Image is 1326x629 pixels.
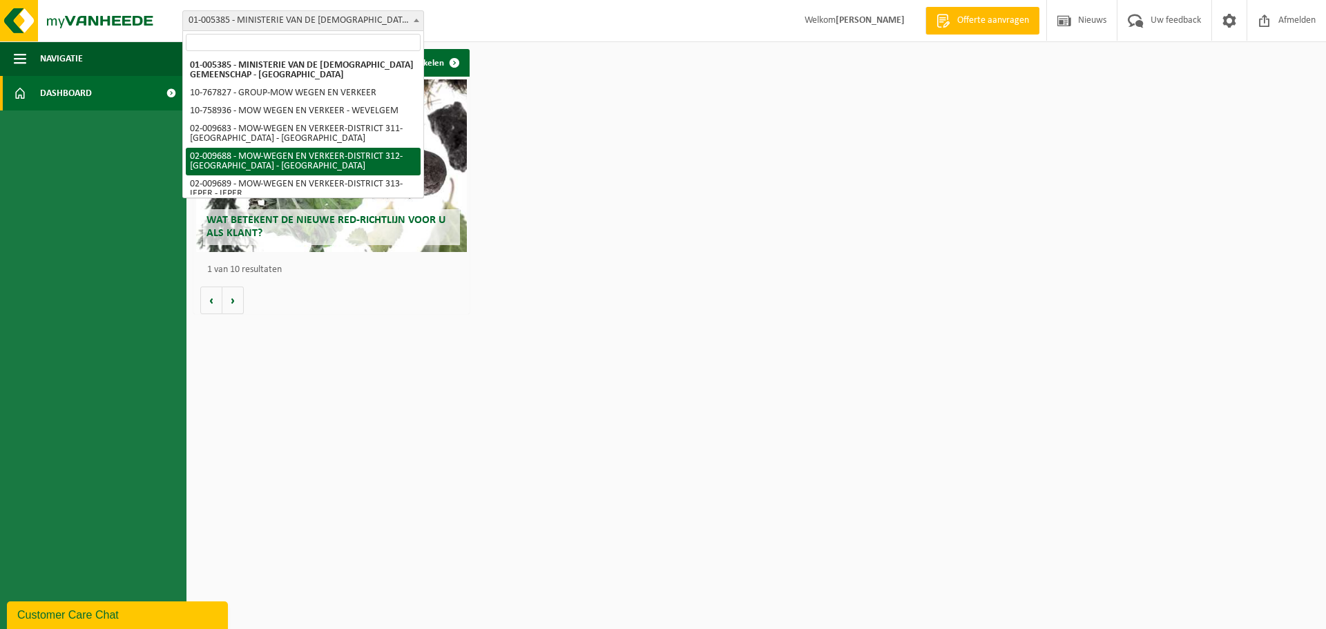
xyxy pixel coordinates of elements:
a: Offerte aanvragen [925,7,1039,35]
li: 10-758936 - MOW WEGEN EN VERKEER - WEVELGEM [186,102,421,120]
li: 02-009689 - MOW-WEGEN EN VERKEER-DISTRICT 313-IEPER - IEPER [186,175,421,203]
span: 01-005385 - MINISTERIE VAN DE VLAAMSE GEMEENSCHAP - SINT-MICHIELS [182,10,424,31]
li: 02-009688 - MOW-WEGEN EN VERKEER-DISTRICT 312-[GEOGRAPHIC_DATA] - [GEOGRAPHIC_DATA] [186,148,421,175]
span: Wat betekent de nieuwe RED-richtlijn voor u als klant? [206,215,445,239]
span: Navigatie [40,41,83,76]
a: Alle artikelen [383,49,468,77]
button: Volgende [222,287,244,314]
span: Offerte aanvragen [954,14,1032,28]
button: Vorige [200,287,222,314]
span: Dashboard [40,76,92,110]
strong: [PERSON_NAME] [836,15,905,26]
span: 01-005385 - MINISTERIE VAN DE VLAAMSE GEMEENSCHAP - SINT-MICHIELS [183,11,423,30]
li: 01-005385 - MINISTERIE VAN DE [DEMOGRAPHIC_DATA] GEMEENSCHAP - [GEOGRAPHIC_DATA] [186,57,421,84]
iframe: chat widget [7,599,231,629]
p: 1 van 10 resultaten [207,265,463,275]
li: 10-767827 - GROUP-MOW WEGEN EN VERKEER [186,84,421,102]
li: 02-009683 - MOW-WEGEN EN VERKEER-DISTRICT 311-[GEOGRAPHIC_DATA] - [GEOGRAPHIC_DATA] [186,120,421,148]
